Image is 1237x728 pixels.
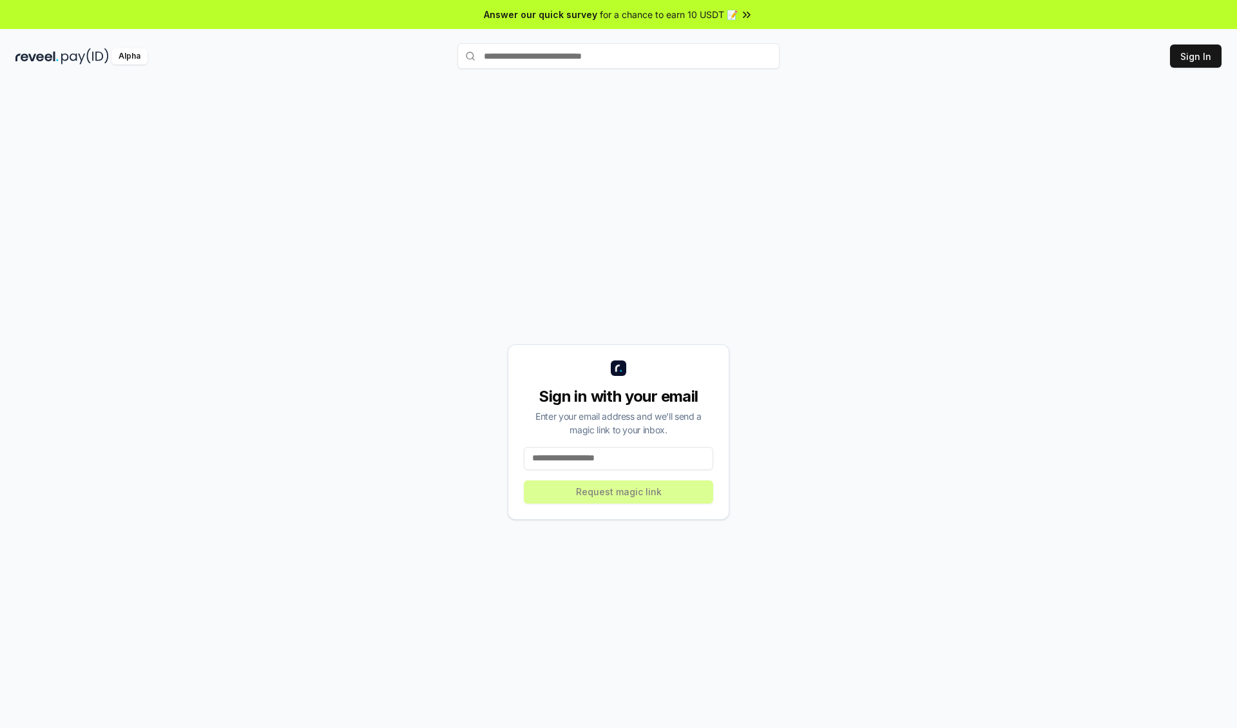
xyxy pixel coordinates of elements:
div: Alpha [111,48,148,64]
div: Sign in with your email [524,386,713,407]
img: logo_small [611,360,626,376]
button: Sign In [1170,44,1222,68]
img: reveel_dark [15,48,59,64]
div: Enter your email address and we’ll send a magic link to your inbox. [524,409,713,437]
span: for a chance to earn 10 USDT 📝 [600,8,738,21]
span: Answer our quick survey [484,8,597,21]
img: pay_id [61,48,109,64]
